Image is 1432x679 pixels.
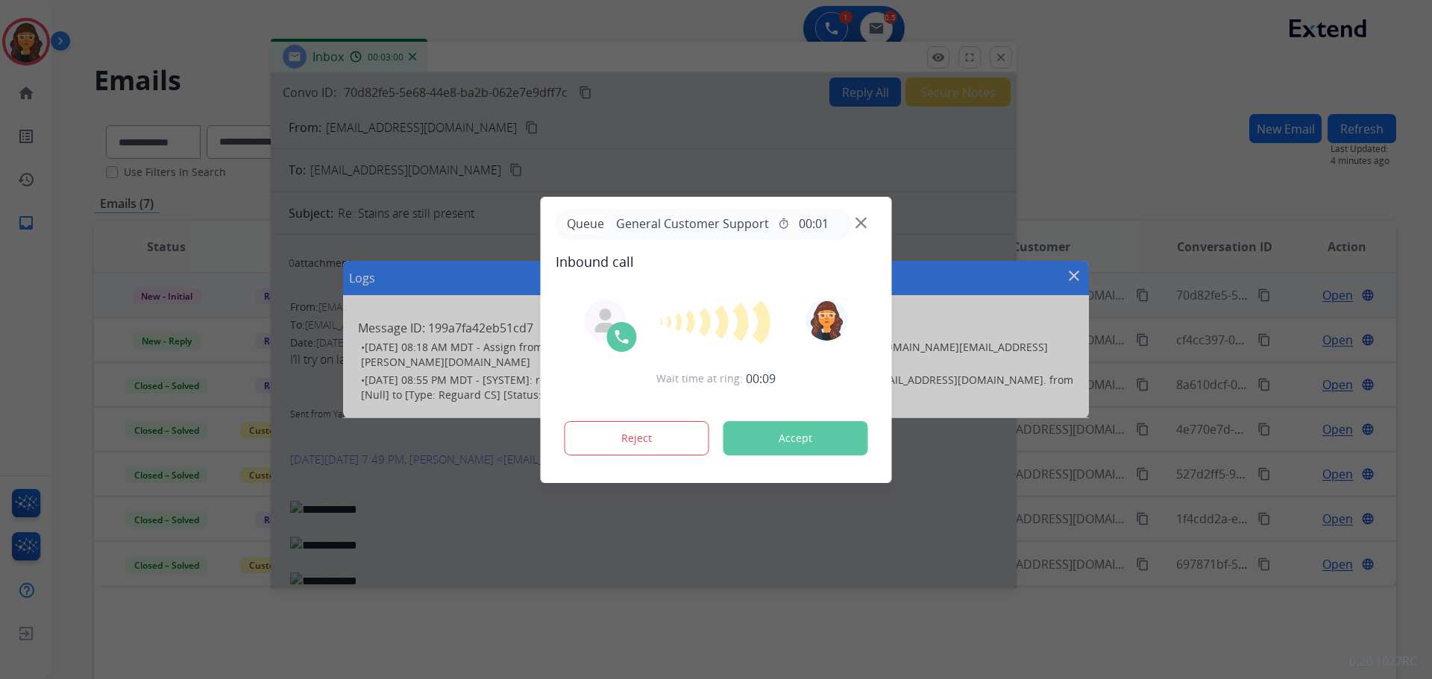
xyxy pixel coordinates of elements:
[594,309,618,332] img: agent-avatar
[613,328,631,346] img: call-icon
[805,299,847,341] img: avatar
[656,371,743,386] span: Wait time at ring:
[746,370,776,388] span: 00:09
[799,215,829,233] span: 00:01
[556,251,877,272] span: Inbound call
[778,218,790,230] mat-icon: timer
[855,217,867,228] img: close-button
[723,421,868,455] button: Accept
[562,215,610,233] p: Queue
[565,421,709,455] button: Reject
[1349,652,1417,670] p: 0.20.1027RC
[610,215,775,233] span: General Customer Support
